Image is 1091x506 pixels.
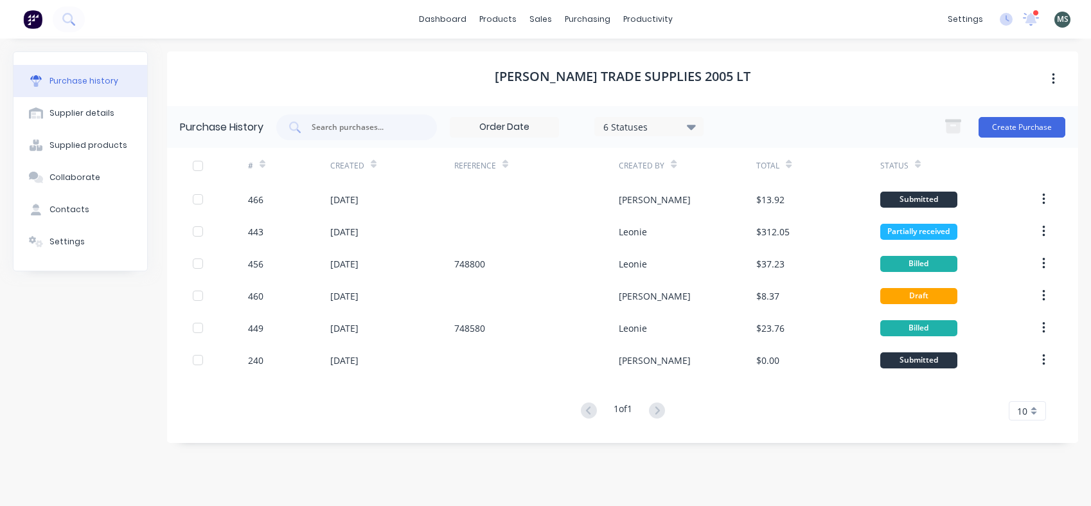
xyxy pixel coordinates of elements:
a: dashboard [412,10,473,29]
div: Leonie [619,257,647,271]
div: [PERSON_NAME] [619,289,691,303]
div: Draft [880,288,957,304]
div: $23.76 [756,321,785,335]
img: Factory [23,10,42,29]
button: Collaborate [13,161,147,194]
div: [DATE] [330,257,359,271]
div: Created By [619,160,664,172]
div: Billed [880,256,957,272]
div: $13.92 [756,193,785,206]
button: Contacts [13,194,147,226]
span: 10 [1017,404,1027,418]
button: Purchase history [13,65,147,97]
div: Contacts [49,204,89,215]
div: Submitted [880,192,957,208]
div: Leonie [619,225,647,239]
div: $312.05 [756,225,790,239]
div: [DATE] [330,354,359,367]
div: settings [941,10,989,29]
div: Reference [454,160,496,172]
div: Settings [49,236,85,248]
div: [PERSON_NAME] [619,354,691,367]
div: products [473,10,523,29]
input: Order Date [450,118,558,137]
div: # [248,160,253,172]
div: $37.23 [756,257,785,271]
div: [PERSON_NAME] [619,193,691,206]
div: Status [880,160,909,172]
button: Create Purchase [979,117,1065,138]
div: Purchase history [49,75,118,87]
div: $8.37 [756,289,779,303]
div: 748800 [454,257,485,271]
div: 6 Statuses [603,120,695,133]
div: Submitted [880,352,957,368]
div: [DATE] [330,289,359,303]
button: Settings [13,226,147,258]
div: Billed [880,320,957,336]
div: Partially received [880,224,957,240]
div: [DATE] [330,193,359,206]
div: 443 [248,225,263,239]
button: Supplier details [13,97,147,129]
div: 449 [248,321,263,335]
div: 748580 [454,321,485,335]
div: 456 [248,257,263,271]
span: MS [1057,14,1069,25]
div: 460 [248,289,263,303]
div: Total [756,160,779,172]
div: sales [523,10,558,29]
input: Search purchases... [310,121,417,134]
div: Purchase History [180,120,263,135]
div: 466 [248,193,263,206]
div: $0.00 [756,354,779,367]
div: [DATE] [330,321,359,335]
div: Supplier details [49,107,114,119]
div: [DATE] [330,225,359,239]
button: Supplied products [13,129,147,161]
div: Leonie [619,321,647,335]
div: 1 of 1 [614,402,632,420]
h1: [PERSON_NAME] Trade Supplies 2005 Lt [495,69,750,84]
div: Supplied products [49,140,127,151]
div: 240 [248,354,263,367]
div: purchasing [558,10,617,29]
div: productivity [617,10,679,29]
div: Collaborate [49,172,100,183]
div: Created [330,160,364,172]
